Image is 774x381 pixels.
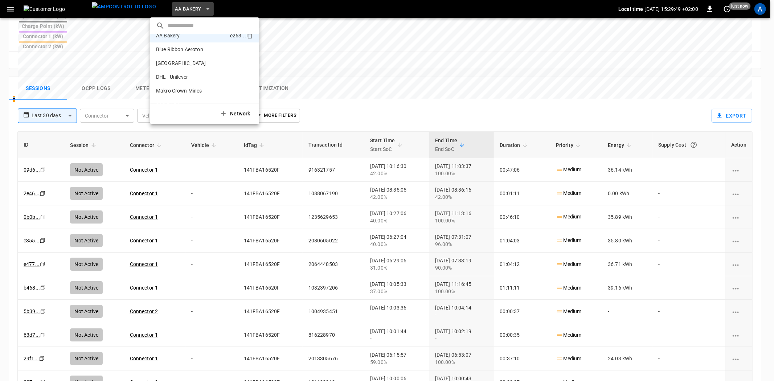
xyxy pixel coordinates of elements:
[156,46,227,53] p: Blue Ribbon Aeroton
[156,87,227,94] p: Makro Crown Mines
[156,101,227,108] p: SAB BARA
[246,31,254,40] div: copy
[156,60,228,67] p: [GEOGRAPHIC_DATA]
[156,73,229,81] p: DHL - Unilever
[216,106,256,121] button: Network
[156,32,227,39] p: AA Bakery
